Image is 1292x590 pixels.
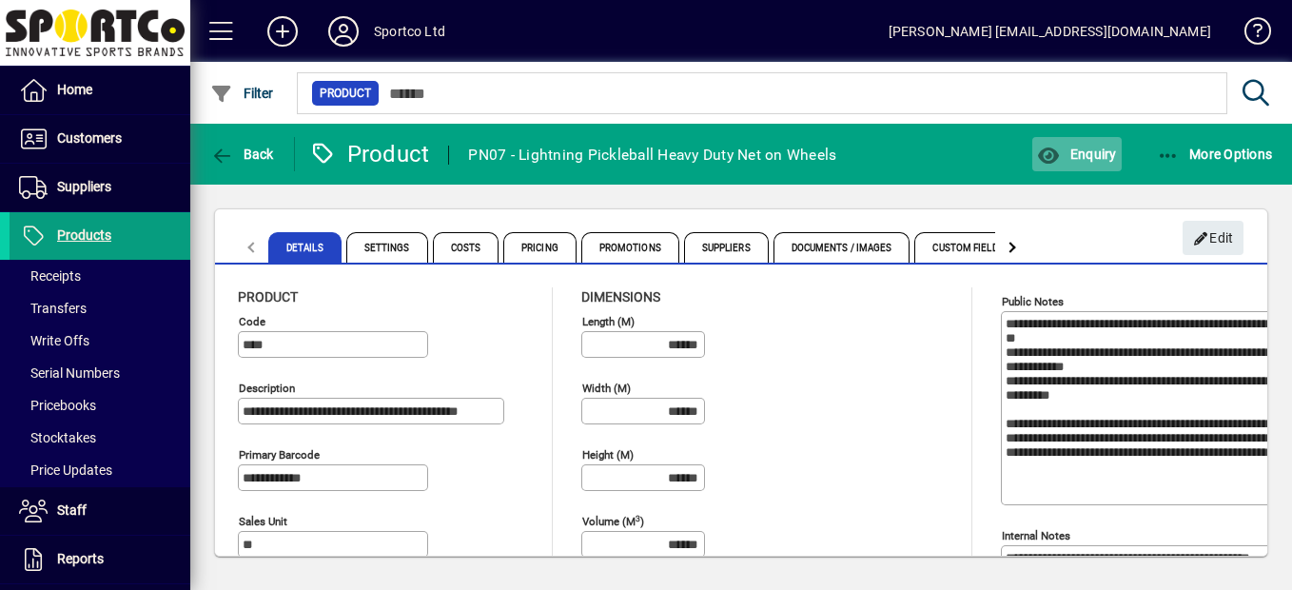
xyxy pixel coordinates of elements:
sup: 3 [636,513,640,522]
span: Suppliers [684,232,769,263]
span: Filter [210,86,274,101]
span: Transfers [19,301,87,316]
span: Product [238,289,298,305]
mat-label: Code [239,315,265,328]
button: Filter [206,76,279,110]
a: Reports [10,536,190,583]
mat-label: Primary barcode [239,448,320,462]
span: Receipts [19,268,81,284]
span: Home [57,82,92,97]
span: Dimensions [581,289,660,305]
a: Pricebooks [10,389,190,422]
div: Sportco Ltd [374,16,445,47]
mat-label: Length (m) [582,315,635,328]
div: [PERSON_NAME] [EMAIL_ADDRESS][DOMAIN_NAME] [889,16,1211,47]
span: Promotions [581,232,679,263]
a: Staff [10,487,190,535]
span: Pricing [503,232,577,263]
span: Suppliers [57,179,111,194]
span: More Options [1157,147,1273,162]
app-page-header-button: Back [190,137,295,171]
button: Back [206,137,279,171]
span: Documents / Images [773,232,910,263]
a: Write Offs [10,324,190,357]
a: Customers [10,115,190,163]
span: Price Updates [19,462,112,478]
span: Customers [57,130,122,146]
button: Edit [1183,221,1243,255]
button: Enquiry [1032,137,1121,171]
span: Details [268,232,342,263]
div: PN07 - Lightning Pickleball Heavy Duty Net on Wheels [468,140,836,170]
span: Custom Fields [914,232,1021,263]
span: Settings [346,232,428,263]
span: Edit [1193,223,1234,254]
button: Profile [313,14,374,49]
mat-label: Sales unit [239,515,287,528]
span: Products [57,227,111,243]
span: Staff [57,502,87,518]
mat-label: Internal Notes [1002,529,1070,542]
span: Costs [433,232,499,263]
button: Add [252,14,313,49]
a: Serial Numbers [10,357,190,389]
a: Knowledge Base [1230,4,1268,66]
span: Pricebooks [19,398,96,413]
span: Reports [57,551,104,566]
a: Receipts [10,260,190,292]
a: Stocktakes [10,422,190,454]
a: Home [10,67,190,114]
span: Back [210,147,274,162]
mat-label: Public Notes [1002,295,1064,308]
span: Enquiry [1037,147,1116,162]
a: Price Updates [10,454,190,486]
span: Write Offs [19,333,89,348]
span: Serial Numbers [19,365,120,381]
span: Stocktakes [19,430,96,445]
mat-label: Height (m) [582,448,634,462]
a: Transfers [10,292,190,324]
mat-label: Width (m) [582,382,631,395]
a: Suppliers [10,164,190,211]
mat-label: Volume (m ) [582,515,644,528]
mat-label: Description [239,382,295,395]
span: Product [320,84,371,103]
button: More Options [1152,137,1278,171]
div: Product [309,139,430,169]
